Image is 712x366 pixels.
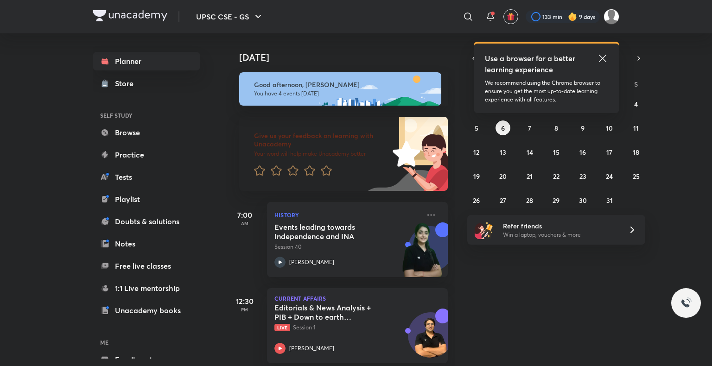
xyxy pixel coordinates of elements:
[501,124,505,133] abbr: October 6, 2025
[473,172,480,181] abbr: October 19, 2025
[522,169,537,183] button: October 21, 2025
[239,72,441,106] img: afternoon
[549,193,564,208] button: October 29, 2025
[633,172,640,181] abbr: October 25, 2025
[93,107,200,123] h6: SELF STUDY
[93,52,200,70] a: Planner
[602,169,617,183] button: October 24, 2025
[475,221,493,239] img: referral
[629,145,643,159] button: October 18, 2025
[500,196,506,205] abbr: October 27, 2025
[408,317,453,362] img: Avatar
[93,168,200,186] a: Tests
[226,221,263,226] p: AM
[93,10,167,21] img: Company Logo
[602,193,617,208] button: October 31, 2025
[606,124,613,133] abbr: October 10, 2025
[485,79,608,104] p: We recommend using the Chrome browser to ensure you get the most up-to-date learning experience w...
[274,303,390,322] h5: Editorials & News Analysis + PIB + Down to earth (October) - L1
[496,169,510,183] button: October 20, 2025
[473,196,480,205] abbr: October 26, 2025
[629,120,643,135] button: October 11, 2025
[633,124,639,133] abbr: October 11, 2025
[254,81,433,89] h6: Good afternoon, [PERSON_NAME]
[93,145,200,164] a: Practice
[115,78,139,89] div: Store
[254,132,389,148] h6: Give us your feedback on learning with Unacademy
[93,123,200,142] a: Browse
[522,193,537,208] button: October 28, 2025
[485,53,577,75] h5: Use a browser for a better learning experience
[629,96,643,111] button: October 4, 2025
[629,169,643,183] button: October 25, 2025
[528,124,531,133] abbr: October 7, 2025
[274,324,290,331] span: Live
[634,80,638,88] abbr: Saturday
[500,148,506,157] abbr: October 13, 2025
[93,10,167,24] a: Company Logo
[496,120,510,135] button: October 6, 2025
[503,231,617,239] p: Win a laptop, vouchers & more
[579,196,587,205] abbr: October 30, 2025
[527,148,533,157] abbr: October 14, 2025
[239,52,457,63] h4: [DATE]
[254,150,389,158] p: Your word will help make Unacademy better
[680,297,692,309] img: ttu
[361,117,448,191] img: feedback_image
[93,301,200,320] a: Unacademy books
[554,124,558,133] abbr: October 8, 2025
[93,190,200,208] a: Playlist
[568,12,577,21] img: streak
[93,234,200,253] a: Notes
[496,193,510,208] button: October 27, 2025
[606,196,613,205] abbr: October 31, 2025
[93,334,200,350] h6: ME
[473,148,479,157] abbr: October 12, 2025
[549,145,564,159] button: October 15, 2025
[575,120,590,135] button: October 9, 2025
[93,279,200,297] a: 1:1 Live mentorship
[604,9,619,25] img: Harshal Vilhekar
[274,296,440,301] p: Current Affairs
[226,307,263,312] p: PM
[499,172,507,181] abbr: October 20, 2025
[226,296,263,307] h5: 12:30
[469,193,484,208] button: October 26, 2025
[522,120,537,135] button: October 7, 2025
[503,9,518,24] button: avatar
[503,221,617,231] h6: Refer friends
[579,172,586,181] abbr: October 23, 2025
[226,209,263,221] h5: 7:00
[469,169,484,183] button: October 19, 2025
[397,222,448,286] img: unacademy
[575,145,590,159] button: October 16, 2025
[191,7,269,26] button: UPSC CSE - GS
[469,120,484,135] button: October 5, 2025
[575,193,590,208] button: October 30, 2025
[606,148,612,157] abbr: October 17, 2025
[575,169,590,183] button: October 23, 2025
[581,124,585,133] abbr: October 9, 2025
[526,196,533,205] abbr: October 28, 2025
[553,148,559,157] abbr: October 15, 2025
[553,196,559,205] abbr: October 29, 2025
[289,344,334,353] p: [PERSON_NAME]
[522,145,537,159] button: October 14, 2025
[93,212,200,231] a: Doubts & solutions
[254,90,433,97] p: You have 4 events [DATE]
[602,120,617,135] button: October 10, 2025
[602,145,617,159] button: October 17, 2025
[469,145,484,159] button: October 12, 2025
[496,145,510,159] button: October 13, 2025
[274,323,420,332] p: Session 1
[274,222,390,241] h5: Events leading towards Independence and INA
[274,243,420,251] p: Session 40
[579,148,586,157] abbr: October 16, 2025
[549,120,564,135] button: October 8, 2025
[633,148,639,157] abbr: October 18, 2025
[549,169,564,183] button: October 22, 2025
[507,13,515,21] img: avatar
[289,258,334,266] p: [PERSON_NAME]
[93,257,200,275] a: Free live classes
[553,172,559,181] abbr: October 22, 2025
